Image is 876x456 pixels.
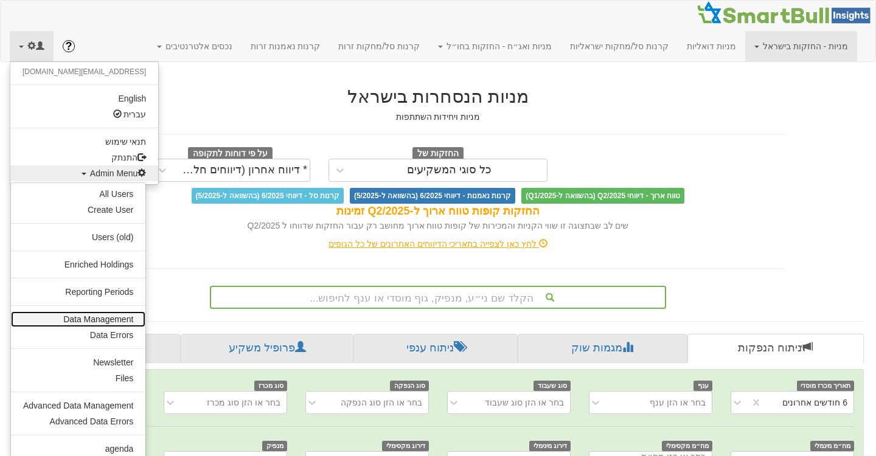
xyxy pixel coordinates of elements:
a: Users (old) [11,229,145,245]
div: 6 חודשים אחרונים [782,396,847,409]
a: English [10,91,158,106]
div: בחר או הזן ענף [650,396,706,409]
li: [EMAIL_ADDRESS][DOMAIN_NAME] [10,65,158,79]
span: סוג שעבוד [534,381,571,391]
a: מניות דואליות [678,31,745,61]
h2: מניות הנסחרות בישראל [91,86,785,106]
a: תנאי שימוש [10,134,158,150]
a: Create User [11,202,145,218]
a: קרנות סל/מחקות ישראליות [561,31,678,61]
div: * דיווח אחרון (דיווחים חלקיים) [176,164,308,176]
a: Data Errors [11,327,145,343]
div: הקלד שם ני״ע, מנפיק, גוף מוסדי או ענף לחיפוש... [211,287,665,308]
div: שים לב שבתצוגה זו שווי הקניות והמכירות של קופות טווח ארוך מחושב רק עבור החזקות שדווחו ל Q2/2025 [91,219,785,232]
div: בחר או הזן סוג הנפקה [341,396,422,409]
span: דירוג מינימלי [529,441,571,451]
a: Files [11,370,145,386]
a: מניות - החזקות בישראל [745,31,857,61]
span: קרנות סל - דיווחי 6/2025 (בהשוואה ל-5/2025) [192,188,344,204]
a: קרנות נאמנות זרות [242,31,330,61]
a: Advanced Data Management [11,398,145,413]
a: Admin Menu [10,165,158,181]
a: התנתק [10,150,158,165]
span: מח״מ מינמלי [810,441,854,451]
a: Advanced Data Errors [11,413,145,429]
a: ניתוח ענפי [353,334,518,363]
a: נכסים אלטרנטיבים [148,31,242,61]
span: תאריך מכרז מוסדי [797,381,854,391]
a: ? [54,31,84,61]
span: החזקות של [412,147,464,161]
span: ענף [693,381,712,391]
a: מגמות שוק [518,334,687,363]
div: החזקות קופות טווח ארוך ל-Q2/2025 זמינות [91,204,785,219]
a: פרופיל משקיע [181,334,353,363]
span: Admin Menu [90,168,147,178]
span: סוג מכרז [254,381,287,391]
div: בחר או הזן סוג שעבוד [485,396,564,409]
span: על פי דוחות לתקופה [188,147,273,161]
span: ? [65,40,72,52]
a: Enriched Holdings [11,257,145,272]
span: מח״מ מקסימלי [662,441,712,451]
span: מנפיק [262,441,287,451]
a: All Users [11,186,145,202]
span: דירוג מקסימלי [382,441,429,451]
span: קרנות נאמנות - דיווחי 6/2025 (בהשוואה ל-5/2025) [350,188,515,204]
span: סוג הנפקה [390,381,429,391]
a: מניות ואג״ח - החזקות בחו״ל [429,31,561,61]
img: Smartbull [697,1,875,25]
a: Reporting Periods [11,284,145,300]
a: קרנות סל/מחקות זרות [329,31,429,61]
a: עברית [10,106,158,122]
a: ניתוח הנפקות [687,334,864,363]
span: טווח ארוך - דיווחי Q2/2025 (בהשוואה ל-Q1/2025) [521,188,684,204]
a: Data Management [11,311,145,327]
div: לחץ כאן לצפייה בתאריכי הדיווחים האחרונים של כל הגופים [82,238,794,250]
h5: מניות ויחידות השתתפות [91,112,785,122]
div: בחר או הזן סוג מכרז [207,396,280,409]
div: כל סוגי המשקיעים [407,164,492,176]
a: Newsletter [11,354,145,370]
